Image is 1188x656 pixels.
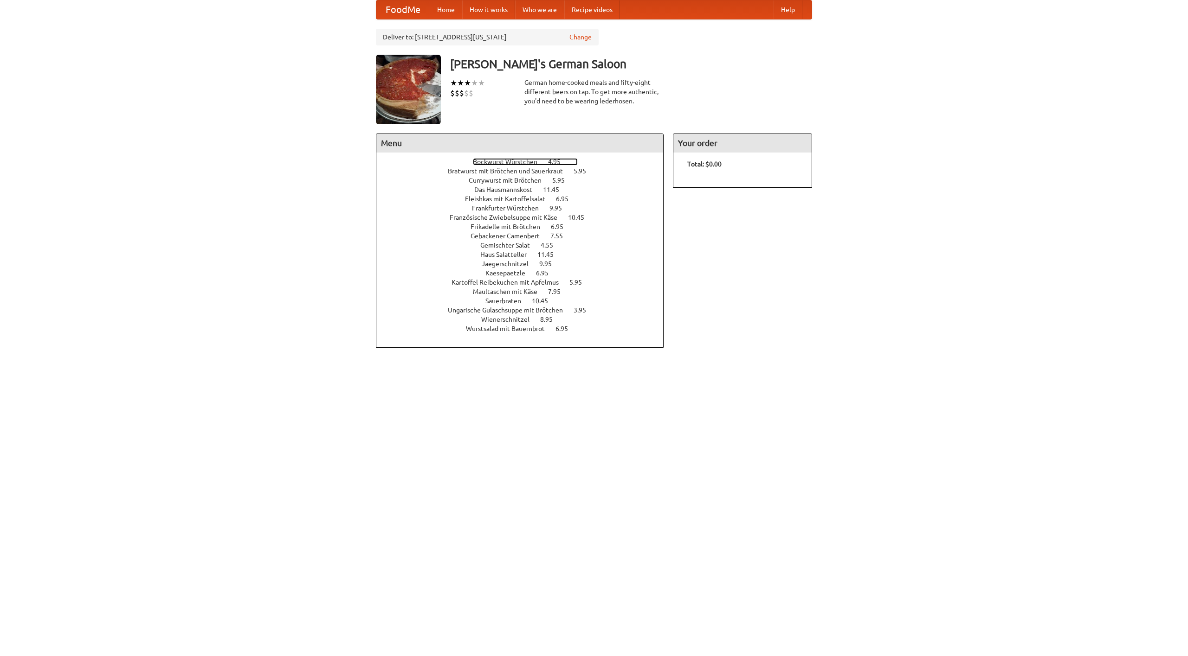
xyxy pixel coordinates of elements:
[568,214,594,221] span: 10.45
[485,297,530,305] span: Sauerbraten
[471,223,549,230] span: Frikadelle mit Brötchen
[473,158,578,166] a: Bockwurst Würstchen 4.95
[452,279,568,286] span: Kartoffel Reibekuchen mit Apfelmus
[548,158,570,166] span: 4.95
[555,325,577,332] span: 6.95
[471,232,549,240] span: Gebackener Camenbert
[455,88,459,98] li: $
[540,316,562,323] span: 8.95
[473,288,578,295] a: Maultaschen mit Käse 7.95
[539,260,561,267] span: 9.95
[569,32,592,42] a: Change
[466,325,585,332] a: Wurstsalad mit Bauernbrot 6.95
[550,232,572,240] span: 7.55
[457,78,464,88] li: ★
[564,0,620,19] a: Recipe videos
[480,242,539,249] span: Gemischter Salat
[472,204,579,212] a: Frankfurter Würstchen 9.95
[469,177,551,184] span: Currywurst mit Brötchen
[524,78,664,106] div: German home-cooked meals and fifty-eight different beers on tap. To get more authentic, you'd nee...
[485,269,566,277] a: Kaesepaetzle 6.95
[548,288,570,295] span: 7.95
[481,316,539,323] span: Wienerschnitzel
[464,88,469,98] li: $
[376,0,430,19] a: FoodMe
[376,29,599,45] div: Deliver to: [STREET_ADDRESS][US_STATE]
[482,260,538,267] span: Jaegerschnitzel
[465,195,586,203] a: Fleishkas mit Kartoffelsalat 6.95
[485,269,535,277] span: Kaesepaetzle
[543,186,568,193] span: 11.45
[574,306,595,314] span: 3.95
[448,306,603,314] a: Ungarische Gulaschsuppe mit Brötchen 3.95
[376,55,441,124] img: angular.jpg
[459,88,464,98] li: $
[448,167,603,175] a: Bratwurst mit Brötchen und Sauerkraut 5.95
[430,0,462,19] a: Home
[480,242,570,249] a: Gemischter Salat 4.55
[450,88,455,98] li: $
[450,78,457,88] li: ★
[481,316,570,323] a: Wienerschnitzel 8.95
[478,78,485,88] li: ★
[464,78,471,88] li: ★
[536,269,558,277] span: 6.95
[552,177,574,184] span: 5.95
[448,306,572,314] span: Ungarische Gulaschsuppe mit Brötchen
[537,251,563,258] span: 11.45
[569,279,591,286] span: 5.95
[549,204,571,212] span: 9.95
[774,0,802,19] a: Help
[462,0,515,19] a: How it works
[473,158,547,166] span: Bockwurst Würstchen
[450,214,567,221] span: Französische Zwiebelsuppe mit Käse
[474,186,576,193] a: Das Hausmannskost 11.45
[532,297,557,305] span: 10.45
[485,297,565,305] a: Sauerbraten 10.45
[471,223,581,230] a: Frikadelle mit Brötchen 6.95
[673,134,812,153] h4: Your order
[452,279,599,286] a: Kartoffel Reibekuchen mit Apfelmus 5.95
[469,88,473,98] li: $
[687,160,722,168] b: Total: $0.00
[474,186,542,193] span: Das Hausmannskost
[465,195,555,203] span: Fleishkas mit Kartoffelsalat
[469,177,582,184] a: Currywurst mit Brötchen 5.95
[551,223,573,230] span: 6.95
[471,78,478,88] li: ★
[480,251,536,258] span: Haus Salatteller
[556,195,578,203] span: 6.95
[466,325,554,332] span: Wurstsalad mit Bauernbrot
[471,232,580,240] a: Gebackener Camenbert 7.55
[574,167,595,175] span: 5.95
[541,242,562,249] span: 4.55
[472,204,548,212] span: Frankfurter Würstchen
[480,251,571,258] a: Haus Salatteller 11.45
[376,134,663,153] h4: Menu
[450,55,812,73] h3: [PERSON_NAME]'s German Saloon
[448,167,572,175] span: Bratwurst mit Brötchen und Sauerkraut
[482,260,569,267] a: Jaegerschnitzel 9.95
[515,0,564,19] a: Who we are
[473,288,547,295] span: Maultaschen mit Käse
[450,214,601,221] a: Französische Zwiebelsuppe mit Käse 10.45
